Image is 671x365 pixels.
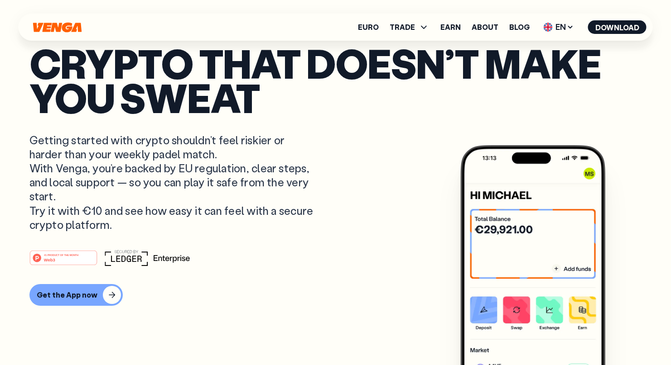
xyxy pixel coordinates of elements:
[44,254,78,256] tspan: #1 PRODUCT OF THE MONTH
[358,24,379,31] a: Euro
[29,46,642,115] p: Crypto that doesn’t make you sweat
[390,24,415,31] span: TRADE
[29,256,97,267] a: #1 PRODUCT OF THE MONTHWeb3
[588,20,647,34] button: Download
[29,284,123,306] button: Get the App now
[472,24,498,31] a: About
[43,257,55,262] tspan: Web3
[544,23,553,32] img: flag-uk
[32,22,83,33] svg: Home
[509,24,530,31] a: Blog
[440,24,461,31] a: Earn
[29,284,642,306] a: Get the App now
[541,20,577,34] span: EN
[29,133,316,232] p: Getting started with crypto shouldn’t feel riskier or harder than your weekly padel match. With V...
[390,22,430,33] span: TRADE
[37,290,97,299] div: Get the App now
